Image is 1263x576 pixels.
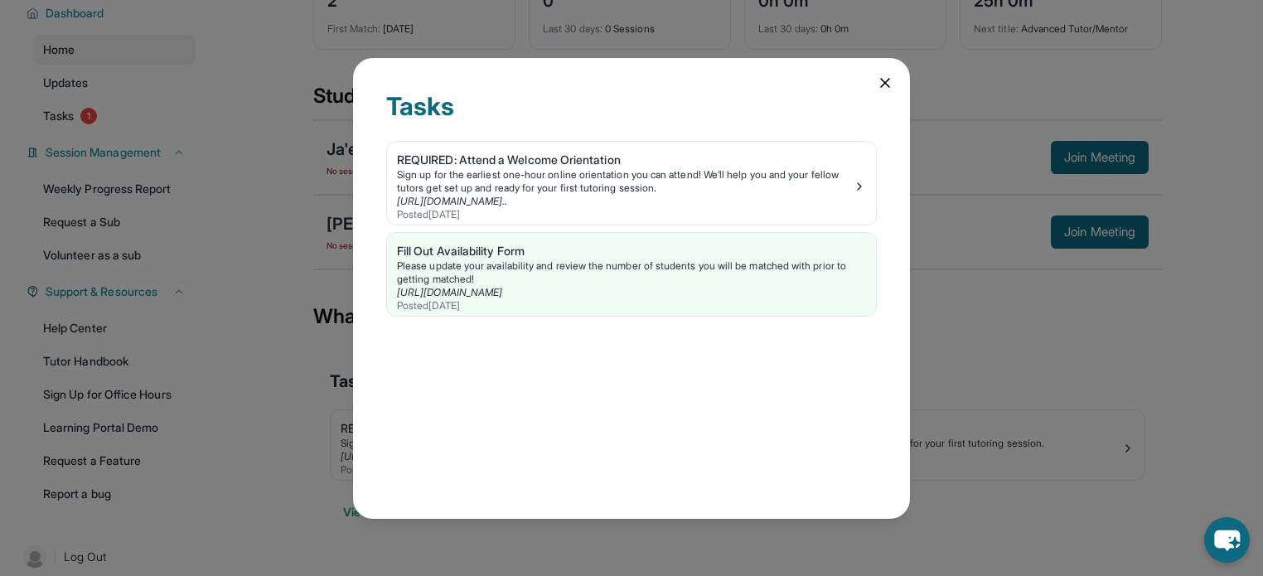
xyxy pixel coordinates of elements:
[397,259,866,286] div: Please update your availability and review the number of students you will be matched with prior ...
[397,195,507,207] a: [URL][DOMAIN_NAME]..
[387,142,876,225] a: REQUIRED: Attend a Welcome OrientationSign up for the earliest one-hour online orientation you ca...
[386,91,877,141] div: Tasks
[397,208,853,221] div: Posted [DATE]
[397,286,502,298] a: [URL][DOMAIN_NAME]
[397,299,866,312] div: Posted [DATE]
[387,233,876,316] a: Fill Out Availability FormPlease update your availability and review the number of students you w...
[397,152,853,168] div: REQUIRED: Attend a Welcome Orientation
[397,243,866,259] div: Fill Out Availability Form
[1204,517,1250,563] button: chat-button
[397,168,853,195] div: Sign up for the earliest one-hour online orientation you can attend! We’ll help you and your fell...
